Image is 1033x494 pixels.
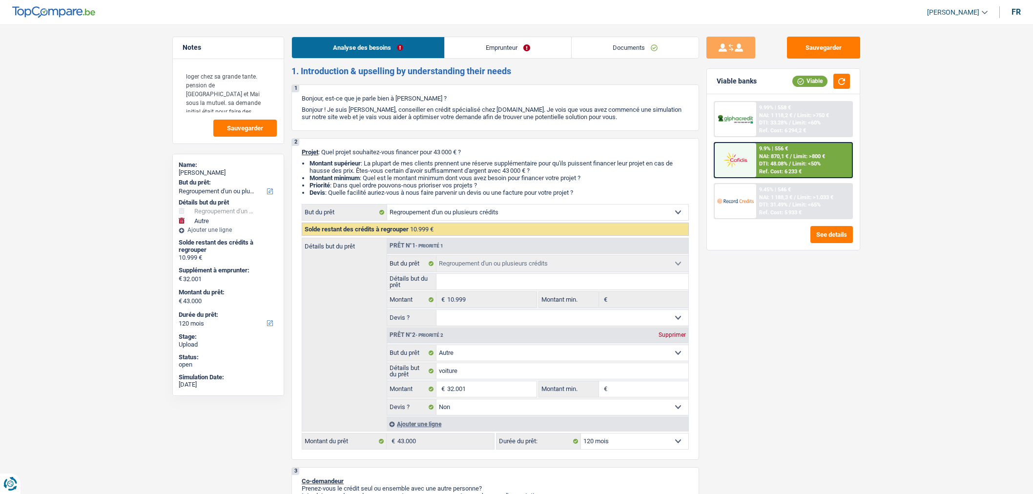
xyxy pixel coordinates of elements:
[179,275,182,283] span: €
[310,160,361,167] strong: Montant supérieur
[387,332,446,338] div: Prêt n°2
[436,292,447,308] span: €
[410,226,434,233] span: 10.999 €
[179,297,182,305] span: €
[179,161,278,169] div: Name:
[292,139,299,146] div: 2
[292,37,444,58] a: Analyse des besoins
[759,112,792,119] span: NAI: 1 118,2 €
[387,399,436,415] label: Devis ?
[291,66,699,77] h2: 1. Introduction & upselling by understanding their needs
[213,120,277,137] button: Sauvegarder
[387,292,436,308] label: Montant
[797,194,833,201] span: Limit: >1.033 €
[179,169,278,177] div: [PERSON_NAME]
[539,292,599,308] label: Montant min.
[302,148,318,156] span: Projet
[310,174,689,182] li: : Quel est le montant minimum dont vous avez besoin pour financer votre projet ?
[179,373,278,381] div: Simulation Date:
[179,333,278,341] div: Stage:
[759,161,787,167] span: DTI: 48.08%
[789,120,791,126] span: /
[415,243,443,248] span: - Priorité 1
[496,433,581,449] label: Durée du prêt:
[436,381,447,397] span: €
[759,120,787,126] span: DTI: 33.28%
[793,153,825,160] span: Limit: >800 €
[179,288,276,296] label: Montant du prêt:
[927,8,979,17] span: [PERSON_NAME]
[789,161,791,167] span: /
[717,114,753,125] img: AlphaCredit
[179,353,278,361] div: Status:
[717,77,757,85] div: Viable banks
[310,182,689,189] li: : Dans quel ordre pouvons-nous prioriser vos projets ?
[1012,7,1021,17] div: fr
[759,186,791,193] div: 9.45% | 546 €
[179,311,276,319] label: Durée du prêt:
[179,254,278,262] div: 10.999 €
[179,199,278,206] div: Détails but du prêt
[179,341,278,349] div: Upload
[387,417,688,431] div: Ajouter une ligne
[810,226,853,243] button: See details
[415,332,443,338] span: - Priorité 2
[179,179,276,186] label: But du prêt:
[792,202,821,208] span: Limit: <65%
[794,194,796,201] span: /
[387,243,446,249] div: Prêt n°1
[797,112,829,119] span: Limit: >750 €
[787,37,860,59] button: Sauvegarder
[179,361,278,369] div: open
[387,433,397,449] span: €
[387,274,436,289] label: Détails but du prêt
[292,468,299,475] div: 3
[387,345,436,361] label: But du prêt
[179,267,276,274] label: Supplément à emprunter:
[302,238,387,249] label: Détails but du prêt
[792,120,821,126] span: Limit: <60%
[227,125,263,131] span: Sauvegarder
[179,239,278,254] div: Solde restant des crédits à regrouper
[759,209,802,216] div: Ref. Cost: 5 933 €
[759,194,792,201] span: NAI: 1 188,3 €
[302,205,387,220] label: But du prêt
[310,189,689,196] li: : Quelle facilité auriez-vous à nous faire parvenir un devis ou une facture pour votre projet ?
[302,433,387,449] label: Montant du prêt
[183,43,274,52] h5: Notes
[789,202,791,208] span: /
[310,174,360,182] strong: Montant minimum
[302,106,689,121] p: Bonjour ! Je suis [PERSON_NAME], conseiller en crédit spécialisé chez [DOMAIN_NAME]. Je vois que ...
[790,153,792,160] span: /
[792,76,827,86] div: Viable
[12,6,95,18] img: TopCompare Logo
[599,381,610,397] span: €
[310,160,689,174] li: : La plupart de mes clients prennent une réserve supplémentaire pour qu'ils puissent financer leu...
[794,112,796,119] span: /
[919,4,988,21] a: [PERSON_NAME]
[387,310,436,326] label: Devis ?
[656,332,688,338] div: Supprimer
[759,168,802,175] div: Ref. Cost: 6 233 €
[305,226,409,233] span: Solde restant des crédits à regrouper
[539,381,599,397] label: Montant min.
[759,127,806,134] div: Ref. Cost: 6 294,2 €
[302,485,689,492] p: Prenez-vous le crédit seul ou ensemble avec une autre personne?
[792,161,821,167] span: Limit: <50%
[302,95,689,102] p: Bonjour, est-ce que je parle bien à [PERSON_NAME] ?
[759,145,788,152] div: 9.9% | 556 €
[599,292,610,308] span: €
[310,189,325,196] span: Devis
[179,226,278,233] div: Ajouter une ligne
[302,477,344,485] span: Co-demandeur
[302,148,689,156] p: : Quel projet souhaitez-vous financer pour 43 000 € ?
[572,37,699,58] a: Documents
[387,381,436,397] label: Montant
[717,192,753,210] img: Record Credits
[445,37,571,58] a: Emprunteur
[759,104,791,111] div: 9.99% | 558 €
[387,256,436,271] label: But du prêt
[759,153,788,160] span: NAI: 870,1 €
[310,182,330,189] strong: Priorité
[179,381,278,389] div: [DATE]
